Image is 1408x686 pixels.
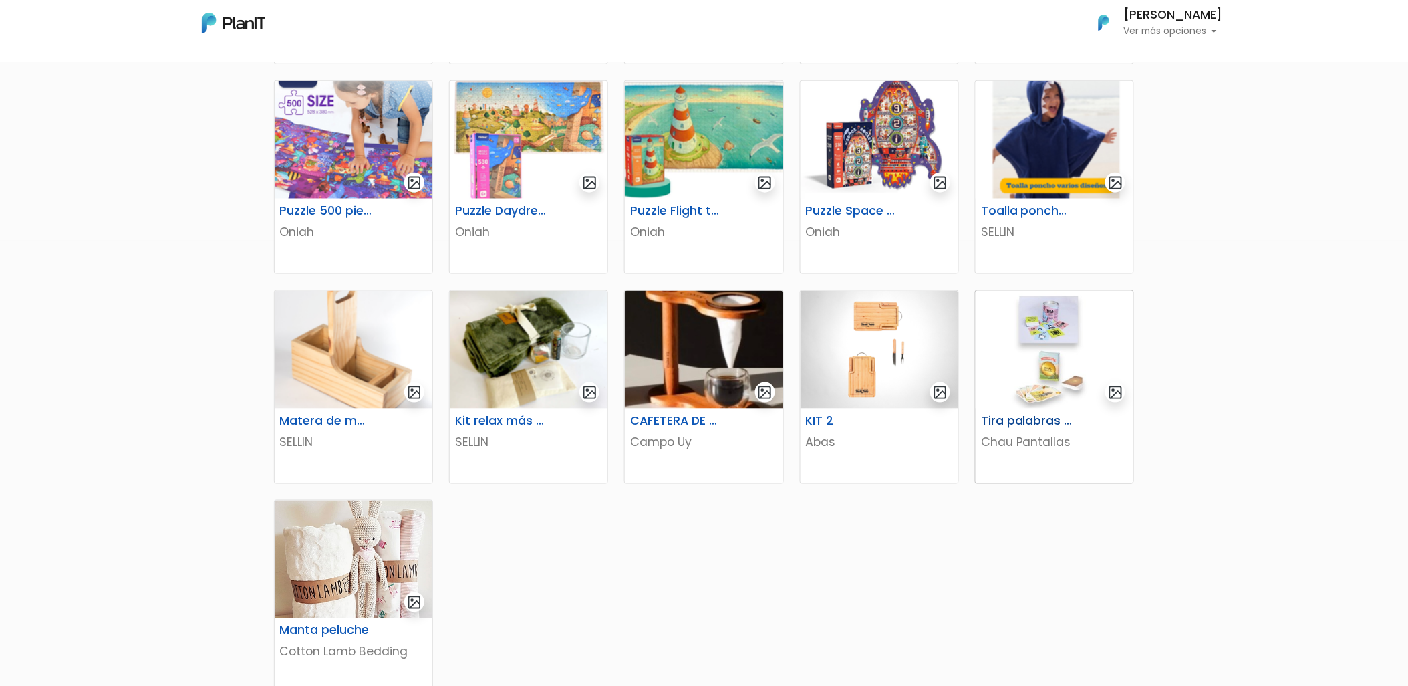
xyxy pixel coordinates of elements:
img: thumb_image__53_.png [275,81,432,199]
p: Chau Pantallas [981,433,1128,451]
a: gallery-light Puzzle Daydreamer Oniah [449,80,608,274]
img: gallery-light [582,175,597,191]
p: Oniah [806,223,953,241]
img: thumb_Captura_de_pantalla_2025-08-04_104830.png [976,81,1133,199]
a: gallery-light Tira palabras + Cartas españolas Chau Pantallas [975,290,1134,484]
img: gallery-light [407,385,422,401]
a: gallery-light Puzzle Flight to the horizon Oniah [624,80,783,274]
a: gallery-light Kit relax más té SELLIN [449,290,608,484]
img: thumb_image__copia___copia___copia_-Photoroom__6_.jpg [976,291,1133,409]
img: gallery-light [407,595,422,610]
img: thumb_manta.jpg [275,501,432,618]
div: ¿Necesitás ayuda? [69,13,192,39]
a: gallery-light KIT 2 Abas [800,290,959,484]
h6: Toalla poncho varios diseños [973,204,1082,218]
h6: Puzzle 500 piezas [272,204,381,218]
h6: Kit relax más té [447,414,556,428]
h6: Manta peluche [272,624,381,638]
p: Oniah [455,223,602,241]
img: gallery-light [933,385,948,401]
img: thumb_688cd36894cd4_captura-de-pantalla-2025-08-01-114651.png [275,291,432,409]
p: Abas [806,433,953,451]
a: gallery-light Matera de madera con Porta Celular SELLIN [274,290,433,484]
h6: Puzzle Flight to the horizon [622,204,731,218]
img: gallery-light [1108,175,1123,191]
img: gallery-light [757,175,772,191]
img: gallery-light [407,175,422,191]
button: PlanIt Logo [PERSON_NAME] Ver más opciones [1081,5,1223,40]
a: gallery-light Toalla poncho varios diseños SELLIN [975,80,1134,274]
h6: Puzzle Daydreamer [447,204,556,218]
a: gallery-light CAFETERA DE GOTEO Campo Uy [624,290,783,484]
img: gallery-light [1108,385,1123,401]
img: gallery-light [757,385,772,401]
img: thumb_68921f9ede5ef_captura-de-pantalla-2025-08-05-121323.png [450,291,607,409]
h6: Tira palabras + Cartas españolas [973,414,1082,428]
p: SELLIN [455,433,602,451]
img: thumb_46808385-B327-4404-90A4-523DC24B1526_4_5005_c.jpeg [625,291,783,409]
h6: Puzzle Space Rocket [798,204,907,218]
img: thumb_image__64_.png [801,81,958,199]
img: gallery-light [582,385,597,401]
p: SELLIN [280,433,427,451]
p: Ver más opciones [1124,27,1223,36]
a: gallery-light Puzzle 500 piezas Oniah [274,80,433,274]
h6: CAFETERA DE GOTEO [622,414,731,428]
img: thumb_WhatsApp_Image_2023-06-30_at_16.24.56-PhotoRoom.png [801,291,958,409]
img: PlanIt Logo [202,13,265,33]
p: Campo Uy [630,433,777,451]
p: Oniah [630,223,777,241]
img: thumb_image__59_.png [625,81,783,199]
h6: [PERSON_NAME] [1124,9,1223,21]
img: PlanIt Logo [1089,8,1119,37]
img: gallery-light [933,175,948,191]
h6: KIT 2 [798,414,907,428]
img: thumb_image__55_.png [450,81,607,199]
a: gallery-light Puzzle Space Rocket Oniah [800,80,959,274]
p: SELLIN [981,223,1128,241]
p: Oniah [280,223,427,241]
p: Cotton Lamb Bedding [280,643,427,661]
h6: Matera de madera con Porta Celular [272,414,381,428]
